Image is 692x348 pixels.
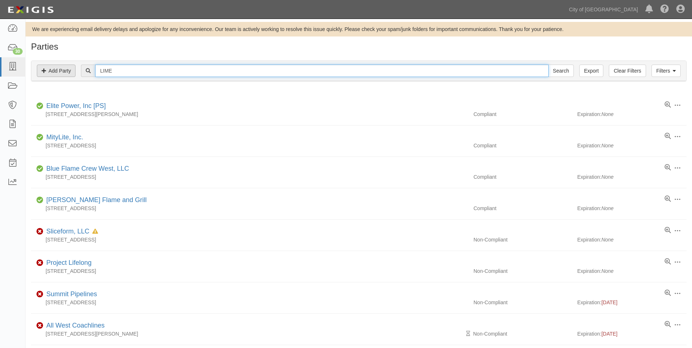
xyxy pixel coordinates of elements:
[92,229,98,234] i: In Default since 03/21/2024
[609,65,646,77] a: Clear Filters
[579,65,603,77] a: Export
[577,142,686,149] div: Expiration:
[31,236,468,243] div: [STREET_ADDRESS]
[36,198,43,203] i: Compliant
[665,196,671,203] a: View results summary
[31,267,468,275] div: [STREET_ADDRESS]
[468,142,577,149] div: Compliant
[665,133,671,140] a: View results summary
[468,267,577,275] div: Non-Compliant
[577,173,686,181] div: Expiration:
[31,42,687,51] h1: Parties
[46,228,89,235] a: Sliceform, LLC
[13,48,23,55] div: 30
[31,142,468,149] div: [STREET_ADDRESS]
[548,65,574,77] input: Search
[36,229,43,234] i: Non-Compliant
[36,135,43,140] i: Compliant
[37,65,76,77] a: Add Party
[43,133,83,142] div: MityLite, Inc.
[31,330,468,337] div: [STREET_ADDRESS][PERSON_NAME]
[577,111,686,118] div: Expiration:
[577,236,686,243] div: Expiration:
[36,323,43,328] i: Non-Compliant
[31,299,468,306] div: [STREET_ADDRESS]
[466,331,470,336] i: Pending Review
[46,290,97,298] a: Summit Pipelines
[31,111,468,118] div: [STREET_ADDRESS][PERSON_NAME]
[46,259,92,266] a: Project Lifelong
[46,165,129,172] a: Blue Flame Crew West, LLC
[31,173,468,181] div: [STREET_ADDRESS]
[468,299,577,306] div: Non-Compliant
[468,173,577,181] div: Compliant
[665,258,671,266] a: View results summary
[665,290,671,297] a: View results summary
[46,196,147,204] a: [PERSON_NAME] Flame and Grill
[5,3,56,16] img: logo-5460c22ac91f19d4615b14bd174203de0afe785f0fc80cf4dbbc73dc1793850b.png
[46,322,105,329] a: All West Coachlines
[468,236,577,243] div: Non-Compliant
[602,174,614,180] i: None
[565,2,642,17] a: City of [GEOGRAPHIC_DATA]
[665,164,671,171] a: View results summary
[43,258,92,268] div: Project Lifelong
[43,164,129,174] div: Blue Flame Crew West, LLC
[43,321,105,330] div: All West Coachlines
[43,227,98,236] div: Sliceform, LLC
[602,205,614,211] i: None
[577,330,686,337] div: Expiration:
[46,134,83,141] a: MityLite, Inc.
[468,205,577,212] div: Compliant
[577,299,686,306] div: Expiration:
[95,65,548,77] input: Search
[602,237,614,243] i: None
[602,331,618,337] span: [DATE]
[665,227,671,234] a: View results summary
[43,101,106,111] div: Elite Power, Inc [PS]
[43,196,147,205] div: Luna's Flame and Grill
[602,299,618,305] span: [DATE]
[36,166,43,171] i: Compliant
[665,101,671,109] a: View results summary
[602,143,614,148] i: None
[36,292,43,297] i: Non-Compliant
[36,104,43,109] i: Compliant
[468,330,577,337] div: Non-Compliant
[46,102,106,109] a: Elite Power, Inc [PS]
[26,26,692,33] div: We are experiencing email delivery delays and apologize for any inconvenience. Our team is active...
[660,5,669,14] i: Help Center - Complianz
[652,65,681,77] a: Filters
[602,111,614,117] i: None
[36,260,43,266] i: Non-Compliant
[43,290,97,299] div: Summit Pipelines
[602,268,614,274] i: None
[577,205,686,212] div: Expiration:
[31,205,468,212] div: [STREET_ADDRESS]
[665,321,671,328] a: View results summary
[468,111,577,118] div: Compliant
[577,267,686,275] div: Expiration:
